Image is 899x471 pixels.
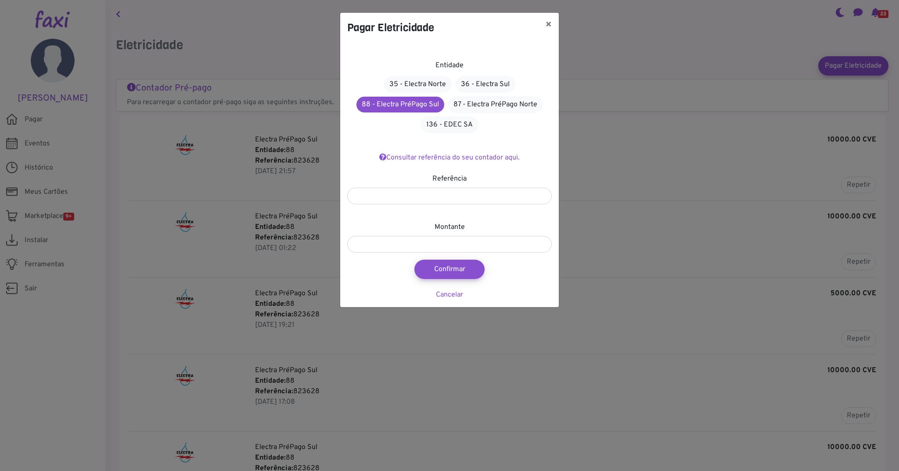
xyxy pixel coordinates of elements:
[384,76,452,93] a: 35 - Electra Norte
[538,13,559,37] button: ×
[436,290,463,299] a: Cancelar
[347,20,434,36] h4: Pagar Eletricidade
[414,260,485,279] button: Confirmar
[432,174,467,184] label: Referência
[379,153,520,162] a: Consultar referência do seu contador aqui.
[356,97,444,112] a: 88 - Electra PréPago Sul
[435,222,465,232] label: Montante
[448,96,543,113] a: 87 - Electra PréPago Norte
[435,60,464,71] label: Entidade
[421,116,478,133] a: 136 - EDEC SA
[455,76,515,93] a: 36 - Electra Sul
